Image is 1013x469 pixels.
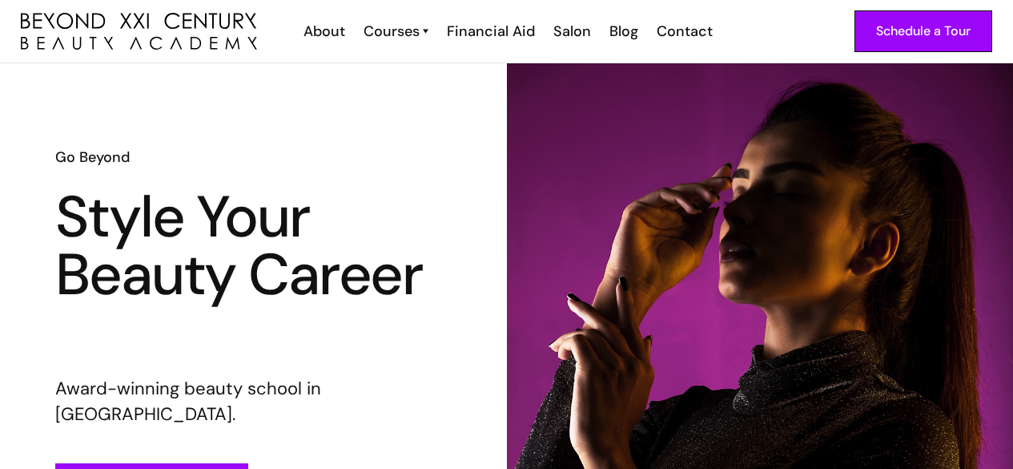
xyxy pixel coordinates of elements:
[55,376,451,427] p: Award-winning beauty school in [GEOGRAPHIC_DATA].
[447,21,535,42] div: Financial Aid
[55,188,451,304] h1: Style Your Beauty Career
[553,21,591,42] div: Salon
[657,21,713,42] div: Contact
[364,21,420,42] div: Courses
[599,21,646,42] a: Blog
[364,21,428,42] a: Courses
[21,13,257,51] a: home
[436,21,543,42] a: Financial Aid
[21,13,257,51] img: beyond 21st century beauty academy logo
[543,21,599,42] a: Salon
[609,21,638,42] div: Blog
[646,21,721,42] a: Contact
[303,21,345,42] div: About
[876,21,971,42] div: Schedule a Tour
[293,21,353,42] a: About
[55,147,451,168] h6: Go Beyond
[854,10,992,52] a: Schedule a Tour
